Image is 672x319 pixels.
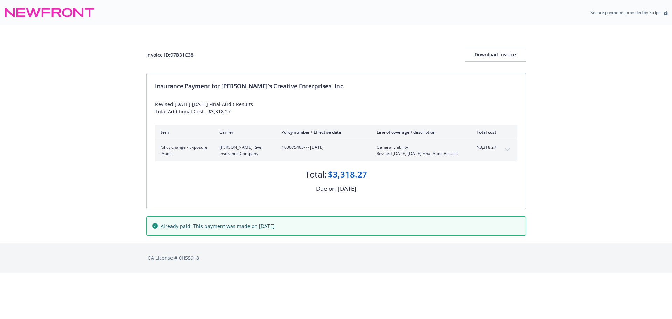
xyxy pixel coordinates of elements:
[465,48,526,61] div: Download Invoice
[377,129,459,135] div: Line of coverage / description
[155,82,517,91] div: Insurance Payment for [PERSON_NAME]'s Creative Enterprises, Inc.
[338,184,356,193] div: [DATE]
[219,144,270,157] span: [PERSON_NAME] River Insurance Company
[470,144,496,151] span: $3,318.27
[305,168,327,180] div: Total:
[377,144,459,157] span: General LiabilityRevised [DATE]-[DATE] Final Audit Results
[219,129,270,135] div: Carrier
[316,184,336,193] div: Due on
[148,254,525,262] div: CA License # 0H55918
[470,129,496,135] div: Total cost
[161,222,275,230] span: Already paid: This payment was made on [DATE]
[281,129,365,135] div: Policy number / Effective date
[377,144,459,151] span: General Liability
[159,144,208,157] span: Policy change - Exposure - Audit
[590,9,661,15] p: Secure payments provided by Stripe
[155,140,517,161] div: Policy change - Exposure - Audit[PERSON_NAME] River Insurance Company#00075405-7- [DATE]General L...
[328,168,367,180] div: $3,318.27
[155,100,517,115] div: Revised [DATE]-[DATE] Final Audit Results Total Additional Cost - $3,318.27
[377,151,459,157] span: Revised [DATE]-[DATE] Final Audit Results
[159,129,208,135] div: Item
[146,51,194,58] div: Invoice ID: 97B31C38
[465,48,526,62] button: Download Invoice
[281,144,365,151] span: #00075405-7 - [DATE]
[502,144,513,155] button: expand content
